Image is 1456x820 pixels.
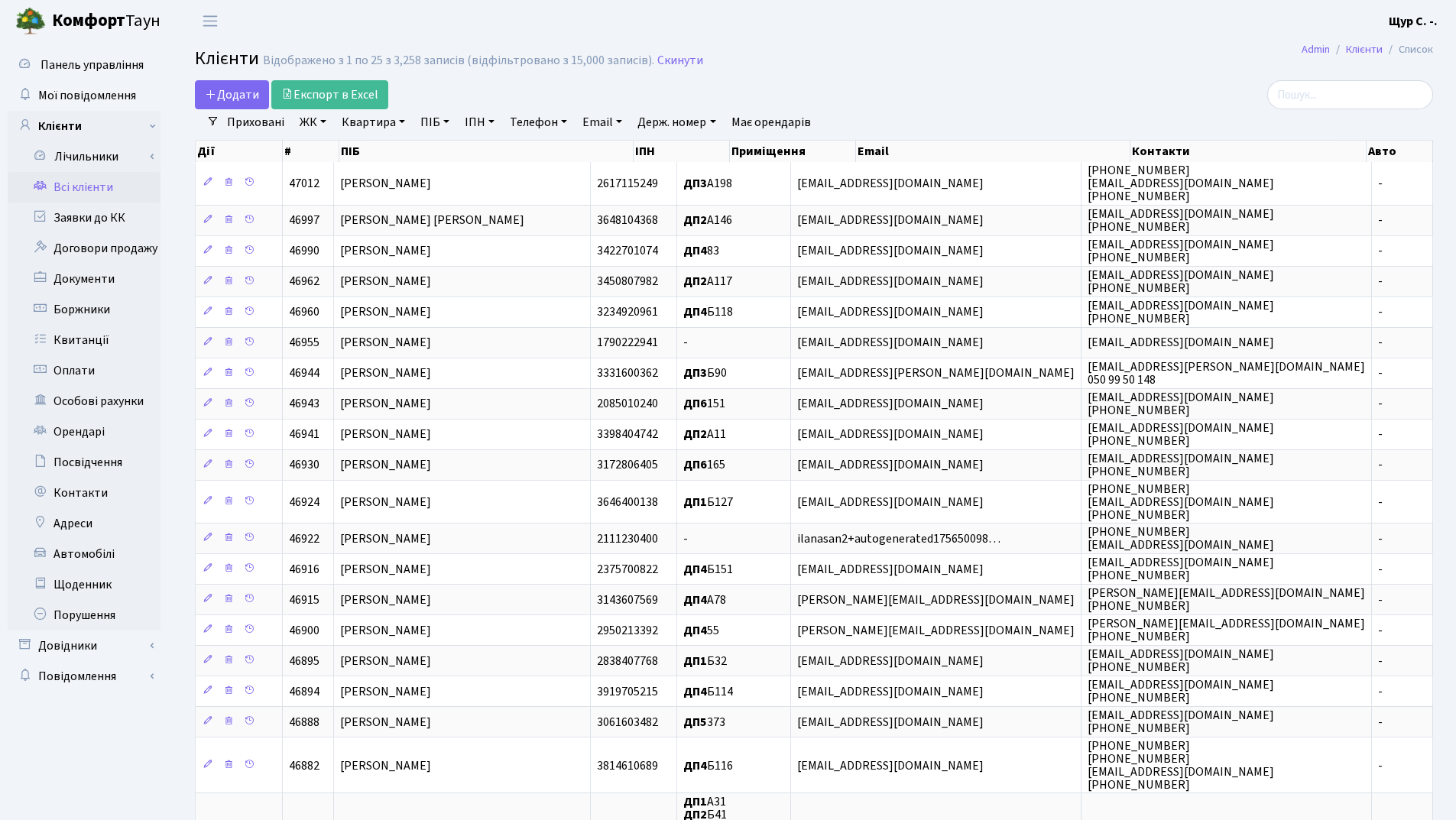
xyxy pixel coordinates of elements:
[683,494,733,510] span: Б127
[634,141,730,162] th: ІПН
[683,592,707,608] b: ДП4
[797,212,984,229] span: [EMAIL_ADDRESS][DOMAIN_NAME]
[340,714,431,731] span: [PERSON_NAME]
[1088,420,1274,449] span: [EMAIL_ADDRESS][DOMAIN_NAME] [PHONE_NUMBER]
[683,426,726,443] span: А11
[1383,41,1433,58] li: Список
[336,109,411,135] a: Квартира
[1088,615,1365,645] span: [PERSON_NAME][EMAIL_ADDRESS][DOMAIN_NAME] [PHONE_NUMBER]
[41,57,144,73] span: Панель управління
[340,530,431,547] span: [PERSON_NAME]
[1378,494,1383,510] span: -
[683,304,707,321] b: ДП4
[597,243,658,260] span: 3422701074
[683,212,732,229] span: А146
[289,622,319,639] span: 46900
[1378,714,1383,731] span: -
[683,592,726,608] span: А78
[1378,243,1383,260] span: -
[597,304,658,321] span: 3234920961
[504,109,573,135] a: Телефон
[1302,41,1330,57] a: Admin
[597,335,658,352] span: 1790222941
[1389,13,1438,30] b: Щур С. -.
[683,530,688,547] span: -
[8,600,161,630] a: Порушення
[725,109,817,135] a: Має орендарів
[797,494,984,510] span: [EMAIL_ADDRESS][DOMAIN_NAME]
[191,8,229,34] button: Переключити навігацію
[8,203,161,233] a: Заявки до КК
[8,264,161,294] a: Документи
[293,109,332,135] a: ЖК
[195,80,269,109] a: Додати
[38,87,136,104] span: Мої повідомлення
[597,274,658,290] span: 3450807982
[289,365,319,382] span: 46944
[856,141,1130,162] th: Email
[1088,389,1274,419] span: [EMAIL_ADDRESS][DOMAIN_NAME] [PHONE_NUMBER]
[1378,365,1383,382] span: -
[1088,335,1274,352] span: [EMAIL_ADDRESS][DOMAIN_NAME]
[1378,561,1383,578] span: -
[289,175,319,192] span: 47012
[52,8,161,34] span: Таун
[797,530,1000,547] span: ilanasan2+autogenerated175650098…
[1088,162,1274,205] span: [PHONE_NUMBER] [EMAIL_ADDRESS][DOMAIN_NAME] [PHONE_NUMBER]
[1088,297,1274,327] span: [EMAIL_ADDRESS][DOMAIN_NAME] [PHONE_NUMBER]
[1088,676,1274,706] span: [EMAIL_ADDRESS][DOMAIN_NAME] [PHONE_NUMBER]
[289,274,319,290] span: 46962
[1378,757,1383,774] span: -
[683,175,732,192] span: А198
[8,539,161,569] a: Автомобілі
[1378,426,1383,443] span: -
[340,653,431,669] span: [PERSON_NAME]
[797,457,984,474] span: [EMAIL_ADDRESS][DOMAIN_NAME]
[289,335,319,352] span: 46955
[797,396,984,413] span: [EMAIL_ADDRESS][DOMAIN_NAME]
[1346,41,1383,57] a: Клієнти
[797,561,984,578] span: [EMAIL_ADDRESS][DOMAIN_NAME]
[263,53,654,68] div: Відображено з 1 по 25 з 3,258 записів (відфільтровано з 15,000 записів).
[597,175,658,192] span: 2617115249
[1378,683,1383,700] span: -
[597,396,658,413] span: 2085010240
[289,396,319,413] span: 46943
[797,335,984,352] span: [EMAIL_ADDRESS][DOMAIN_NAME]
[683,561,707,578] b: ДП4
[289,683,319,700] span: 46894
[8,172,161,203] a: Всі клієнти
[597,757,658,774] span: 3814610689
[683,683,707,700] b: ДП4
[340,335,431,352] span: [PERSON_NAME]
[8,50,161,80] a: Панель управління
[683,212,707,229] b: ДП2
[340,494,431,510] span: [PERSON_NAME]
[597,683,658,700] span: 3919705215
[597,653,658,669] span: 2838407768
[683,793,707,810] b: ДП1
[683,714,725,731] span: 373
[289,304,319,321] span: 46960
[597,561,658,578] span: 2375700822
[597,426,658,443] span: 3398404742
[683,653,707,669] b: ДП1
[683,757,707,774] b: ДП4
[8,569,161,600] a: Щоденник
[340,175,431,192] span: [PERSON_NAME]
[8,294,161,325] a: Боржники
[289,212,319,229] span: 46997
[1378,457,1383,474] span: -
[597,530,658,547] span: 2111230400
[195,45,259,72] span: Клієнти
[414,109,456,135] a: ПІБ
[683,243,707,260] b: ДП4
[797,714,984,731] span: [EMAIL_ADDRESS][DOMAIN_NAME]
[631,109,722,135] a: Держ. номер
[797,175,984,192] span: [EMAIL_ADDRESS][DOMAIN_NAME]
[196,141,283,162] th: Дії
[683,365,707,382] b: ДП3
[1378,592,1383,608] span: -
[683,396,725,413] span: 151
[683,426,707,443] b: ДП2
